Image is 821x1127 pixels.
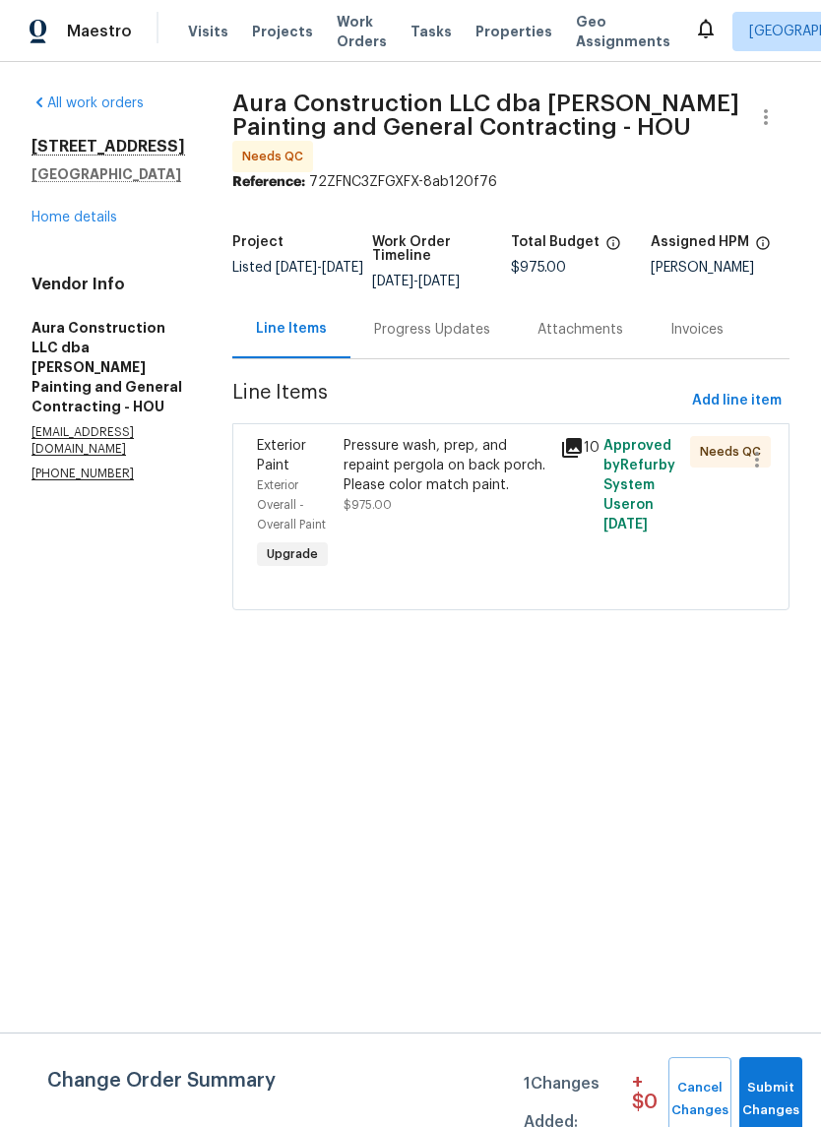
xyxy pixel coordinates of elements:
span: [DATE] [418,275,460,288]
div: Line Items [256,319,327,339]
h5: Total Budget [511,235,600,249]
span: The hpm assigned to this work order. [755,235,771,261]
span: Exterior Paint [257,439,306,472]
b: Reference: [232,175,305,189]
h5: Work Order Timeline [372,235,512,263]
a: All work orders [32,96,144,110]
span: [DATE] [276,261,317,275]
h4: Vendor Info [32,275,185,294]
span: [DATE] [603,518,648,532]
div: Progress Updates [374,320,490,340]
button: Add line item [684,383,789,419]
span: Aura Construction LLC dba [PERSON_NAME] Painting and General Contracting - HOU [232,92,739,139]
span: Work Orders [337,12,387,51]
span: [DATE] [372,275,413,288]
span: Properties [475,22,552,41]
span: The total cost of line items that have been proposed by Opendoor. This sum includes line items th... [605,235,621,261]
span: Tasks [410,25,452,38]
div: Invoices [670,320,724,340]
div: [PERSON_NAME] [651,261,790,275]
span: Visits [188,22,228,41]
div: Pressure wash, prep, and repaint pergola on back porch. Please color match paint. [344,436,548,495]
span: Needs QC [242,147,311,166]
span: Needs QC [700,442,769,462]
a: Home details [32,211,117,224]
span: Upgrade [259,544,326,564]
span: $975.00 [511,261,566,275]
span: - [372,275,460,288]
span: Add line item [692,389,782,413]
span: [DATE] [322,261,363,275]
span: Geo Assignments [576,12,670,51]
span: $975.00 [344,499,392,511]
div: 72ZFNC3ZFGXFX-8ab120f76 [232,172,789,192]
h5: Aura Construction LLC dba [PERSON_NAME] Painting and General Contracting - HOU [32,318,185,416]
span: Line Items [232,383,684,419]
span: Exterior Overall - Overall Paint [257,479,326,531]
h5: Assigned HPM [651,235,749,249]
span: Projects [252,22,313,41]
span: - [276,261,363,275]
span: Listed [232,261,363,275]
div: 10 [560,436,592,460]
div: Attachments [537,320,623,340]
span: Approved by Refurby System User on [603,439,675,532]
span: Maestro [67,22,132,41]
h5: Project [232,235,284,249]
